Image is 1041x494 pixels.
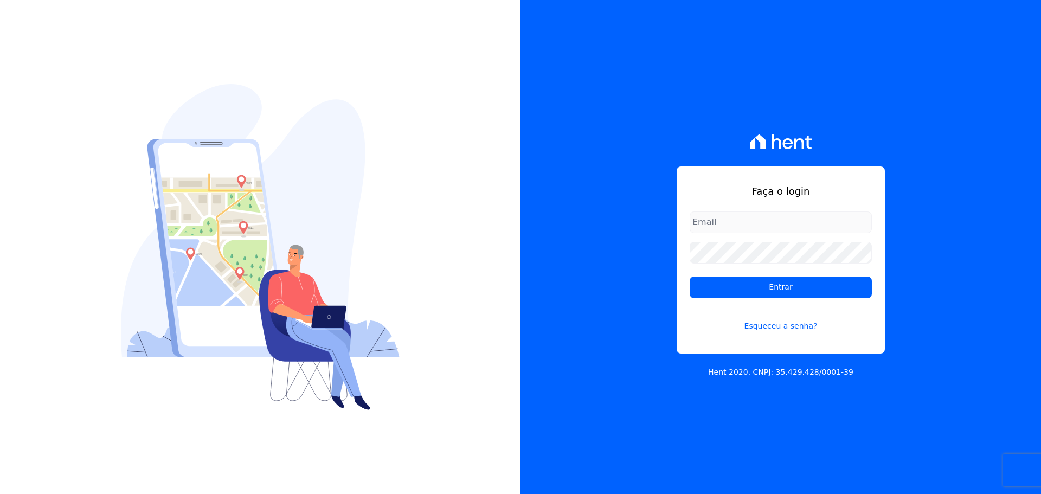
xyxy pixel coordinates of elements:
[690,277,872,298] input: Entrar
[121,84,400,410] img: Login
[690,211,872,233] input: Email
[690,184,872,198] h1: Faça o login
[690,307,872,332] a: Esqueceu a senha?
[708,367,853,378] p: Hent 2020. CNPJ: 35.429.428/0001-39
